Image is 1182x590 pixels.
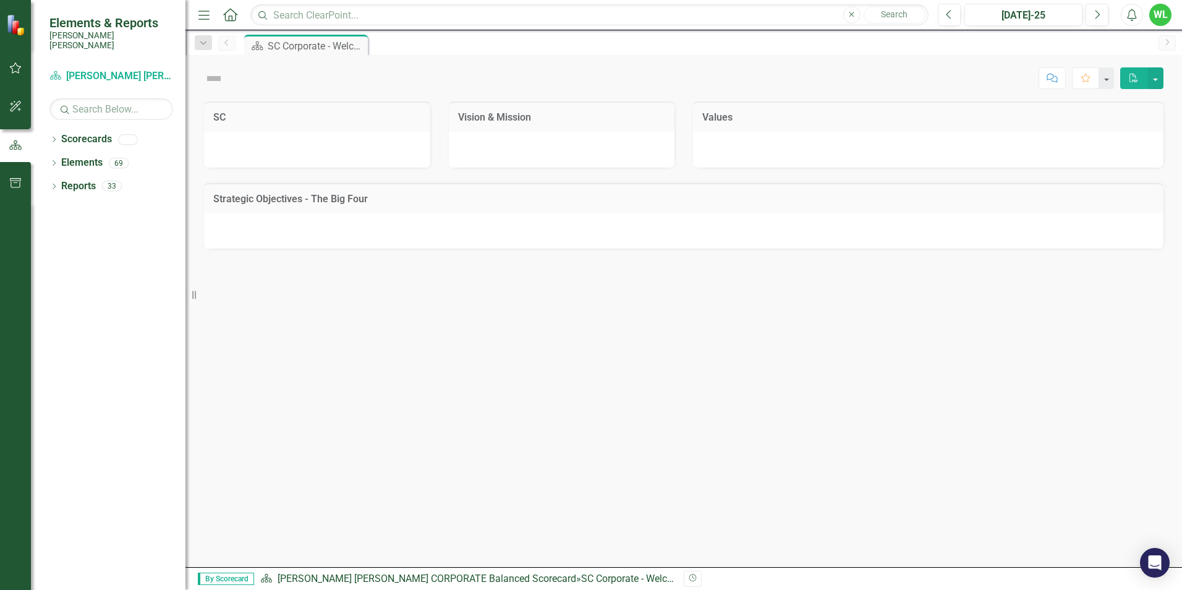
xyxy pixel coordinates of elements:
[61,156,103,170] a: Elements
[204,69,224,88] img: Not Defined
[969,8,1078,23] div: [DATE]-25
[49,69,173,83] a: [PERSON_NAME] [PERSON_NAME] CORPORATE Balanced Scorecard
[102,181,122,192] div: 33
[49,15,173,30] span: Elements & Reports
[278,573,576,584] a: [PERSON_NAME] [PERSON_NAME] CORPORATE Balanced Scorecard
[49,98,173,120] input: Search Below...
[581,573,745,584] div: SC Corporate - Welcome to ClearPoint
[964,4,1082,26] button: [DATE]-25
[864,6,925,24] button: Search
[1149,4,1171,26] button: WL
[702,112,1154,123] h3: Values
[458,112,666,123] h3: Vision & Mission
[1140,548,1170,578] div: Open Intercom Messenger
[881,9,908,19] span: Search
[198,573,254,585] span: By Scorecard
[250,4,929,26] input: Search ClearPoint...
[61,179,96,194] a: Reports
[109,158,129,168] div: 69
[213,112,421,123] h3: SC
[6,14,28,36] img: ClearPoint Strategy
[260,572,674,586] div: »
[49,30,173,51] small: [PERSON_NAME] [PERSON_NAME]
[213,194,1154,205] h3: Strategic Objectives - The Big Four
[61,132,112,147] a: Scorecards
[268,38,365,54] div: SC Corporate - Welcome to ClearPoint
